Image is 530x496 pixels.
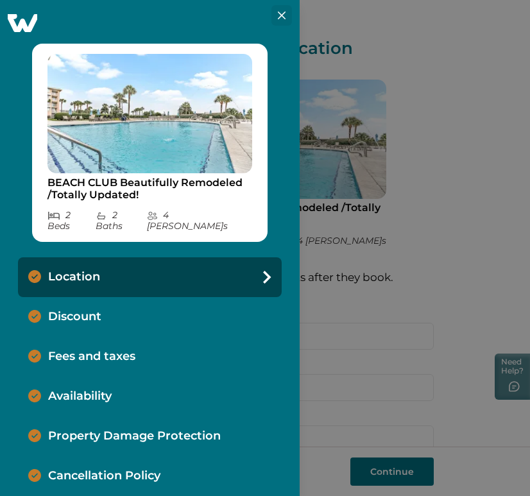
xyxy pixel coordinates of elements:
[48,310,101,324] p: Discount
[48,270,100,284] p: Location
[48,469,160,483] p: Cancellation Policy
[96,210,146,232] p: 2 Bath s
[47,210,96,232] p: 2 Bed s
[48,350,135,364] p: Fees and taxes
[47,176,252,201] p: BEACH CLUB Beautifully Remodeled /Totally Updated!
[47,54,252,173] img: propertyImage_BEACH CLUB Beautifully Remodeled /Totally Updated!
[147,210,253,232] p: 4 [PERSON_NAME] s
[271,5,292,26] button: Close
[48,429,221,443] p: Property Damage Protection
[48,389,112,404] p: Availability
